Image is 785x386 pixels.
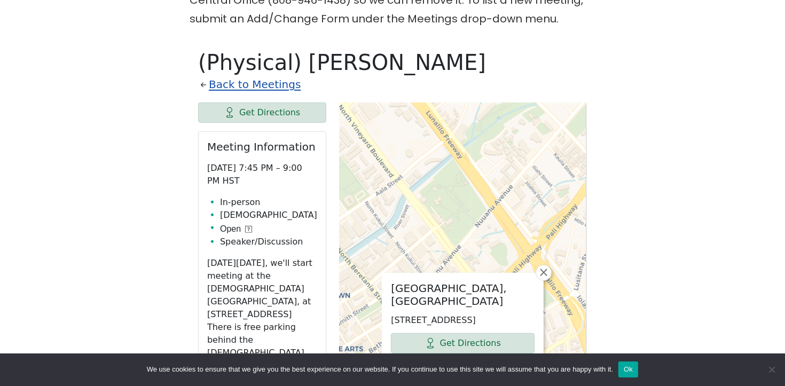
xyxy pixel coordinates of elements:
[220,235,317,248] li: Speaker/Discussion
[220,223,252,235] button: Open
[536,265,552,281] a: Close popup
[391,333,535,353] a: Get Directions
[220,209,317,222] li: [DEMOGRAPHIC_DATA]
[220,196,317,209] li: In-person
[209,75,301,94] a: Back to Meetings
[618,361,638,377] button: Ok
[766,364,777,375] span: No
[391,282,535,308] h2: [GEOGRAPHIC_DATA], [GEOGRAPHIC_DATA]
[198,103,326,123] a: Get Directions
[220,223,241,235] span: Open
[198,50,587,75] h1: (Physical) [PERSON_NAME]
[391,314,535,327] p: [STREET_ADDRESS]
[147,364,613,375] span: We use cookies to ensure that we give you the best experience on our website. If you continue to ...
[538,266,549,279] span: ×
[207,140,317,153] h2: Meeting Information
[207,162,317,187] p: [DATE] 7:45 PM – 9:00 PM HST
